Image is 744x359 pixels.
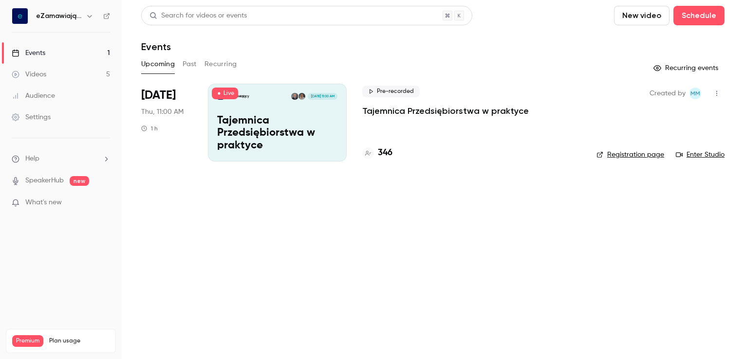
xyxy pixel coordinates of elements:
[98,198,110,207] iframe: Noticeable Trigger
[212,88,238,99] span: Live
[690,88,700,99] span: MM
[25,197,62,208] span: What's new
[217,115,337,152] p: Tajemnica Przedsiębiorstwa w praktyce
[70,176,89,186] span: new
[362,86,420,97] span: Pre-recorded
[673,6,725,25] button: Schedule
[141,56,175,72] button: Upcoming
[378,146,392,160] h4: 346
[12,112,51,122] div: Settings
[649,60,725,76] button: Recurring events
[650,88,686,99] span: Created by
[12,8,28,24] img: eZamawiający
[362,105,529,117] a: Tajemnica Przedsiębiorstwa w praktyce
[12,70,46,79] div: Videos
[12,91,55,101] div: Audience
[149,11,247,21] div: Search for videos or events
[676,150,725,160] a: Enter Studio
[298,93,305,100] img: Anna Serpina-Forkasiewicz
[141,84,192,162] div: Sep 18 Thu, 11:00 AM (Europe/Warsaw)
[49,337,110,345] span: Plan usage
[141,107,184,117] span: Thu, 11:00 AM
[12,335,43,347] span: Premium
[183,56,197,72] button: Past
[25,154,39,164] span: Help
[25,176,64,186] a: SpeakerHub
[141,41,171,53] h1: Events
[36,11,82,21] h6: eZamawiający
[291,93,298,100] img: Bartosz Skowroński
[614,6,670,25] button: New video
[12,154,110,164] li: help-dropdown-opener
[141,125,158,132] div: 1 h
[362,146,392,160] a: 346
[12,48,45,58] div: Events
[141,88,176,103] span: [DATE]
[308,93,337,100] span: [DATE] 11:00 AM
[208,84,347,162] a: Tajemnica Przedsiębiorstwa w praktyceeZamawiającyAnna Serpina-ForkasiewiczBartosz Skowroński[DATE...
[596,150,664,160] a: Registration page
[689,88,701,99] span: Marketplanet Marketing
[205,56,237,72] button: Recurring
